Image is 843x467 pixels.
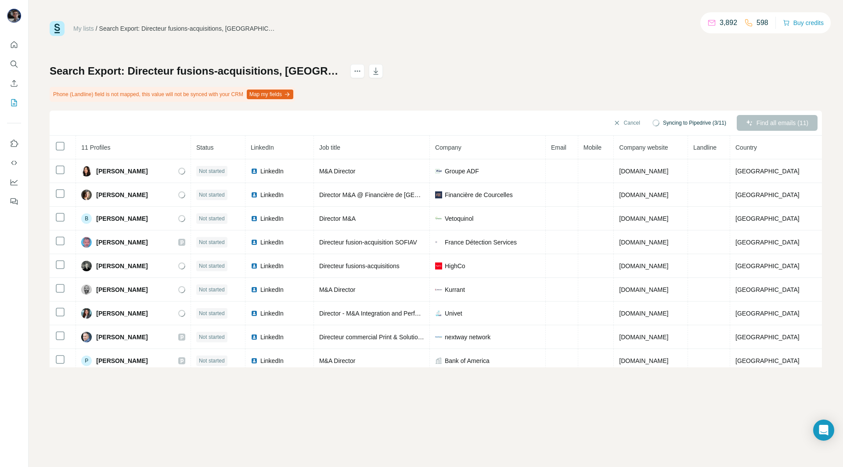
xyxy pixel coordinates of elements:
[735,239,800,246] span: [GEOGRAPHIC_DATA]
[96,238,148,247] span: [PERSON_NAME]
[619,144,668,151] span: Company website
[735,286,800,293] span: [GEOGRAPHIC_DATA]
[735,357,800,364] span: [GEOGRAPHIC_DATA]
[7,136,21,151] button: Use Surfe on LinkedIn
[735,144,757,151] span: Country
[251,239,258,246] img: LinkedIn logo
[319,286,355,293] span: M&A Director
[199,286,225,294] span: Not started
[7,194,21,209] button: Feedback
[251,168,258,175] img: LinkedIn logo
[81,190,92,200] img: Avatar
[199,167,225,175] span: Not started
[435,215,442,222] img: company-logo
[319,191,468,198] span: Director M&A @ Financière de [GEOGRAPHIC_DATA]
[619,357,668,364] span: [DOMAIN_NAME]
[260,333,284,341] span: LinkedIn
[7,174,21,190] button: Dashboard
[350,64,364,78] button: actions
[251,310,258,317] img: LinkedIn logo
[319,334,425,341] span: Directeur commercial Print & Solutions
[445,238,517,247] span: France Détection Services
[199,238,225,246] span: Not started
[7,37,21,53] button: Quick start
[99,24,275,33] div: Search Export: Directeur fusions-acquisitions, [GEOGRAPHIC_DATA], [GEOGRAPHIC_DATA] - [DATE] 17:52
[96,333,148,341] span: [PERSON_NAME]
[81,261,92,271] img: Avatar
[435,262,442,269] img: company-logo
[81,213,92,224] div: B
[757,18,768,28] p: 598
[445,333,490,341] span: nextway network
[551,144,566,151] span: Email
[96,309,148,318] span: [PERSON_NAME]
[435,144,461,151] span: Company
[260,214,284,223] span: LinkedIn
[7,155,21,171] button: Use Surfe API
[7,9,21,23] img: Avatar
[251,334,258,341] img: LinkedIn logo
[199,215,225,223] span: Not started
[435,191,442,198] img: company-logo
[7,56,21,72] button: Search
[251,191,258,198] img: LinkedIn logo
[783,17,824,29] button: Buy credits
[619,191,668,198] span: [DOMAIN_NAME]
[50,87,295,102] div: Phone (Landline) field is not mapped, this value will not be synced with your CRM
[435,334,442,341] img: company-logo
[251,215,258,222] img: LinkedIn logo
[81,332,92,342] img: Avatar
[445,262,465,270] span: HighCo
[319,357,355,364] span: M&A Director
[693,144,717,151] span: Landline
[260,262,284,270] span: LinkedIn
[260,285,284,294] span: LinkedIn
[435,286,442,293] img: company-logo
[81,308,92,319] img: Avatar
[260,190,284,199] span: LinkedIn
[445,356,490,365] span: Bank of America
[445,167,479,176] span: Groupe ADF
[260,167,284,176] span: LinkedIn
[73,25,94,32] a: My lists
[260,356,284,365] span: LinkedIn
[319,144,340,151] span: Job title
[435,168,442,175] img: company-logo
[584,144,602,151] span: Mobile
[96,167,148,176] span: [PERSON_NAME]
[619,215,668,222] span: [DOMAIN_NAME]
[607,115,646,131] button: Cancel
[619,286,668,293] span: [DOMAIN_NAME]
[619,262,668,269] span: [DOMAIN_NAME]
[251,357,258,364] img: LinkedIn logo
[96,356,148,365] span: [PERSON_NAME]
[435,241,442,244] img: company-logo
[619,334,668,341] span: [DOMAIN_NAME]
[319,262,400,269] span: Directeur fusions-acquisitions
[720,18,737,28] p: 3,892
[445,309,462,318] span: Univet
[7,95,21,111] button: My lists
[663,119,726,127] span: Syncing to Pipedrive (3/11)
[735,215,800,222] span: [GEOGRAPHIC_DATA]
[319,215,356,222] span: Director M&A
[96,285,148,294] span: [PERSON_NAME]
[247,90,293,99] button: Map my fields
[735,310,800,317] span: [GEOGRAPHIC_DATA]
[96,262,148,270] span: [PERSON_NAME]
[50,21,65,36] img: Surfe Logo
[260,238,284,247] span: LinkedIn
[96,214,148,223] span: [PERSON_NAME]
[50,64,342,78] h1: Search Export: Directeur fusions-acquisitions, [GEOGRAPHIC_DATA], [GEOGRAPHIC_DATA] - [DATE] 17:52
[735,191,800,198] span: [GEOGRAPHIC_DATA]
[619,168,668,175] span: [DOMAIN_NAME]
[96,24,97,33] li: /
[199,357,225,365] span: Not started
[319,239,417,246] span: Directeur fusion-acquisition SOFIAV
[81,356,92,366] div: P
[619,310,668,317] span: [DOMAIN_NAME]
[199,333,225,341] span: Not started
[199,191,225,199] span: Not started
[735,262,800,269] span: [GEOGRAPHIC_DATA]
[319,168,355,175] span: M&A Director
